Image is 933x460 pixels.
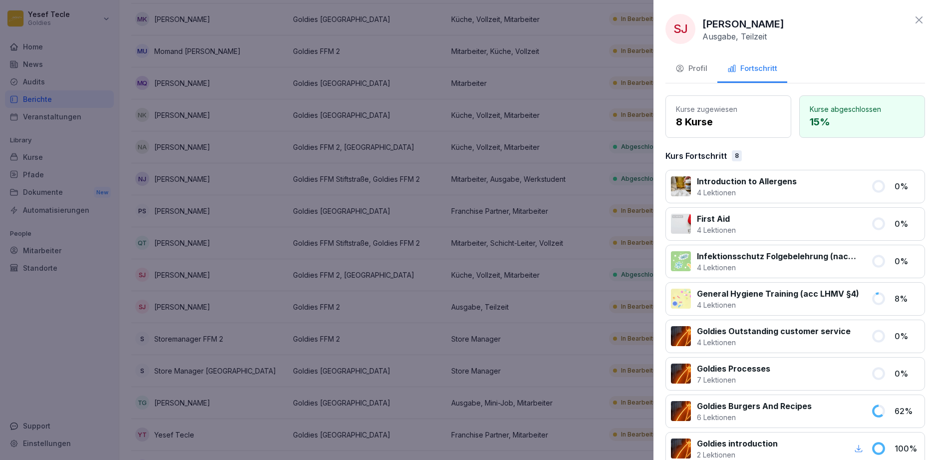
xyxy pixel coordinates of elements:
[810,104,915,114] p: Kurse abgeschlossen
[895,218,920,230] p: 0 %
[895,255,920,267] p: 0 %
[697,213,736,225] p: First Aid
[895,405,920,417] p: 62 %
[675,63,707,74] div: Profil
[697,262,859,273] p: 4 Lektionen
[697,438,778,450] p: Goldies introduction
[697,450,778,460] p: 2 Lektionen
[665,14,695,44] div: SJ
[697,337,851,348] p: 4 Lektionen
[895,443,920,455] p: 100 %
[727,63,777,74] div: Fortschritt
[697,375,770,385] p: 7 Lektionen
[676,104,781,114] p: Kurse zugewiesen
[665,150,727,162] p: Kurs Fortschritt
[895,293,920,305] p: 8 %
[697,250,859,262] p: Infektionsschutz Folgebelehrung (nach §43 IfSG)
[697,187,797,198] p: 4 Lektionen
[732,150,742,161] div: 8
[697,288,859,300] p: General Hygiene Training (acc LHMV §4)
[702,16,784,31] p: [PERSON_NAME]
[697,175,797,187] p: Introduction to Allergens
[697,363,770,375] p: Goldies Processes
[697,225,736,235] p: 4 Lektionen
[697,412,812,423] p: 6 Lektionen
[895,368,920,380] p: 0 %
[697,325,851,337] p: Goldies Outstanding customer service
[895,330,920,342] p: 0 %
[702,31,767,41] p: Ausgabe, Teilzeit
[676,114,781,129] p: 8 Kurse
[717,56,787,83] button: Fortschritt
[665,56,717,83] button: Profil
[697,400,812,412] p: Goldies Burgers And Recipes
[895,180,920,192] p: 0 %
[810,114,915,129] p: 15 %
[697,300,859,310] p: 4 Lektionen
